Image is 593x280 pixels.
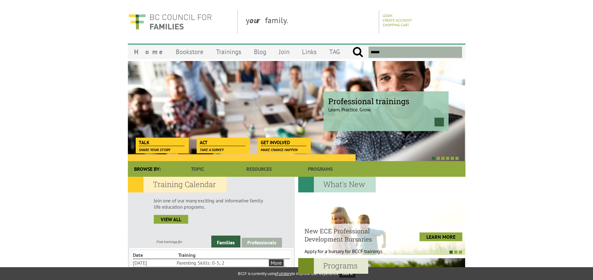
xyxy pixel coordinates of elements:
a: view all [154,215,188,224]
li: [DATE] [133,267,176,274]
h2: Programs [298,258,368,274]
li: Training [178,251,222,259]
img: BC Council for FAMILIES [128,10,212,33]
a: Fullstory [277,271,292,276]
a: Trainings [210,44,248,59]
span: Share your story [139,147,170,152]
a: Act Take a survey [197,138,249,146]
h2: Training Calendar [128,177,227,192]
a: Shopping Cart [383,23,409,27]
h2: What's New [298,177,376,192]
li: [DATE] [133,259,176,267]
li: Date [133,251,177,259]
span: Professional trainings [328,96,444,106]
span: Act [200,139,246,146]
a: Programs [289,161,351,177]
a: Professionals [242,238,282,247]
a: Topic [167,161,228,177]
li: Parenting Skills: 0-5, 2 [177,259,267,267]
div: y family. [241,10,379,33]
a: Blog [248,44,273,59]
a: Bookstore [169,44,210,59]
p: Apply for a bursary for BCCF trainings West... [304,248,398,261]
input: Submit [352,47,363,58]
div: Browse By: [128,161,167,177]
a: Home [128,44,169,59]
span: Take a survey [200,147,224,152]
a: Get Involved Make change happen [258,138,310,146]
a: More [269,259,284,266]
li: Parenting Skills: 13-18 [177,267,267,274]
span: Get Involved [261,139,307,146]
span: Talk [139,139,185,146]
a: Resources [228,161,289,177]
strong: our [249,15,265,25]
a: Talk Share your story [136,138,188,146]
a: TAG [323,44,346,59]
a: Links [296,44,323,59]
a: Families [211,236,240,247]
span: Make change happen [261,147,298,152]
p: Learn. Practice. Grow. [328,101,444,113]
a: LEARN MORE [420,232,462,241]
div: Find trainings for: [128,239,211,244]
a: Login [383,13,392,18]
a: Join [273,44,296,59]
p: Join one of our many exciting and informative family life education programs. [154,197,269,210]
h4: New ECE Professional Development Bursaries [304,227,398,243]
a: Create Account [383,18,412,23]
